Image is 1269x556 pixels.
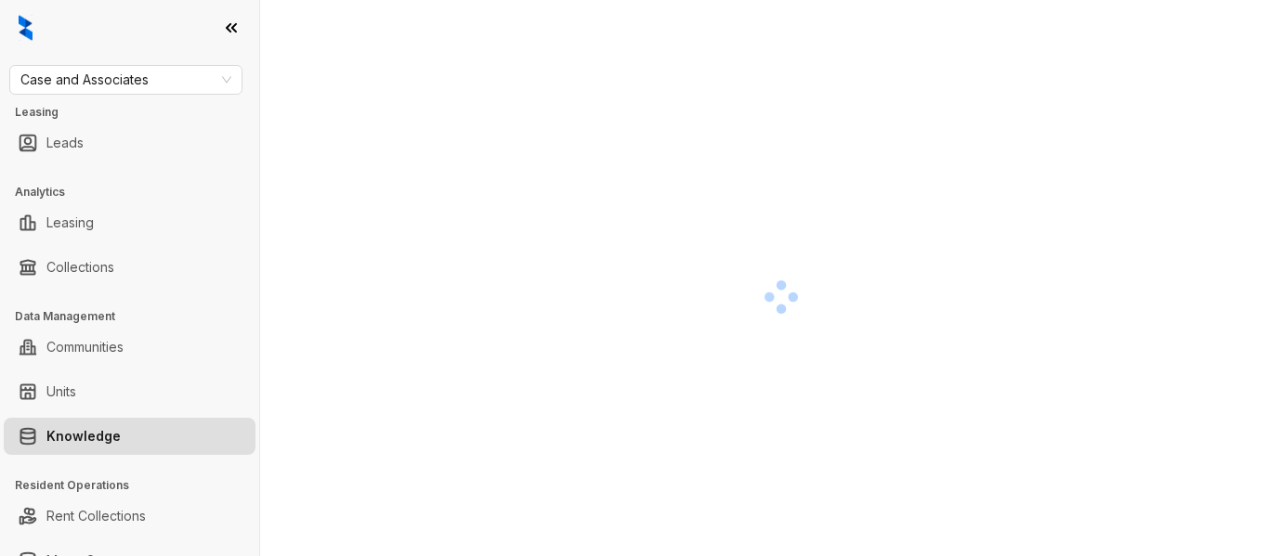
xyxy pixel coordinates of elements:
li: Knowledge [4,418,255,455]
li: Leads [4,124,255,162]
li: Communities [4,329,255,366]
a: Leasing [46,204,94,241]
h3: Leasing [15,104,259,121]
li: Leasing [4,204,255,241]
a: Collections [46,249,114,286]
a: Leads [46,124,84,162]
h3: Analytics [15,184,259,200]
h3: Resident Operations [15,477,259,494]
a: Communities [46,329,124,366]
a: Units [46,373,76,410]
li: Rent Collections [4,498,255,535]
a: Rent Collections [46,498,146,535]
li: Collections [4,249,255,286]
span: Case and Associates [20,66,231,94]
a: Knowledge [46,418,121,455]
h3: Data Management [15,308,259,325]
li: Units [4,373,255,410]
img: logo [19,15,33,41]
